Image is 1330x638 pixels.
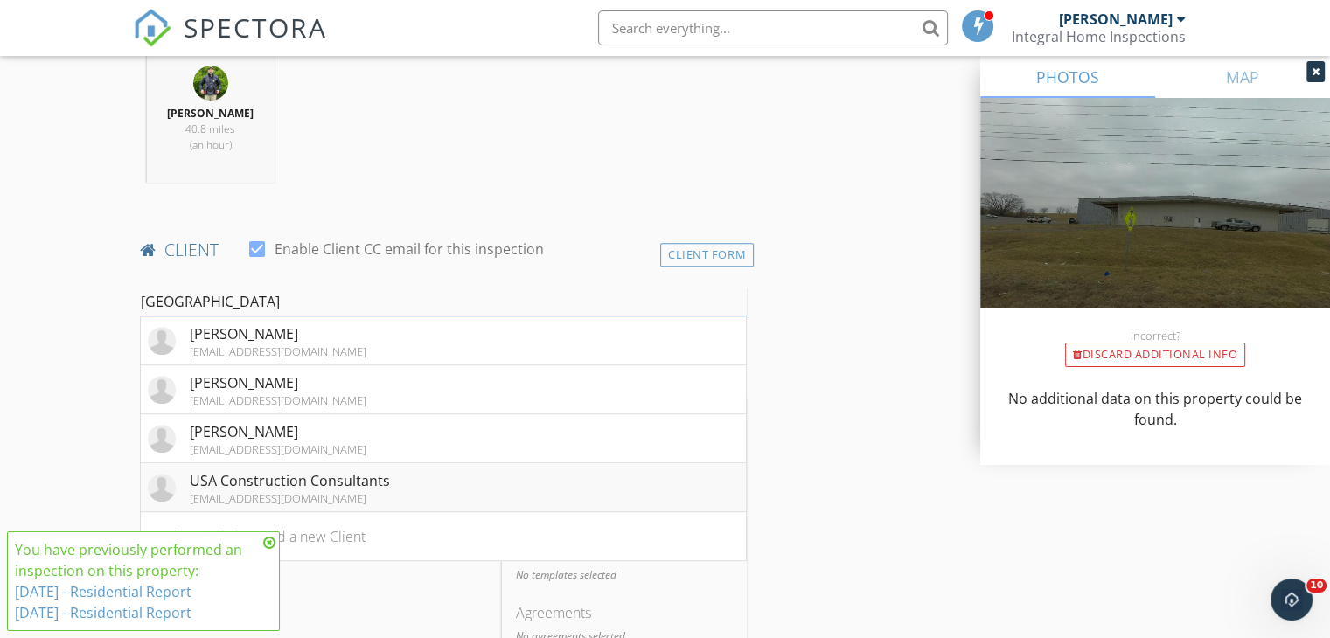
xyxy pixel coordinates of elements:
[190,393,366,407] div: [EMAIL_ADDRESS][DOMAIN_NAME]
[1306,579,1327,593] span: 10
[1155,56,1330,98] a: MAP
[660,243,754,267] div: Client Form
[140,239,747,261] h4: client
[148,327,176,355] img: default-user-f0147aede5fd5fa78ca7ade42f37bd4542148d508eef1c3d3ea960f66861d68b.jpg
[190,344,366,358] div: [EMAIL_ADDRESS][DOMAIN_NAME]
[148,376,176,404] img: default-user-f0147aede5fd5fa78ca7ade42f37bd4542148d508eef1c3d3ea960f66861d68b.jpg
[15,539,258,623] div: You have previously performed an inspection on this property:
[148,425,176,453] img: default-user-f0147aede5fd5fa78ca7ade42f37bd4542148d508eef1c3d3ea960f66861d68b.jpg
[516,602,733,623] div: Agreements
[980,56,1155,98] a: PHOTOS
[980,329,1330,343] div: Incorrect?
[133,24,327,60] a: SPECTORA
[190,421,366,442] div: [PERSON_NAME]
[15,603,191,622] a: [DATE] - Residential Report
[185,121,235,136] span: 40.8 miles
[148,474,176,502] img: default-user-f0147aede5fd5fa78ca7ade42f37bd4542148d508eef1c3d3ea960f66861d68b.jpg
[1012,28,1186,45] div: Integral Home Inspections
[190,323,366,344] div: [PERSON_NAME]
[15,582,191,601] a: [DATE] - Residential Report
[516,567,733,583] p: No templates selected
[1001,388,1309,430] p: No additional data on this property could be found.
[140,288,747,316] input: Search for a Client
[184,9,327,45] span: SPECTORA
[133,9,171,47] img: The Best Home Inspection Software - Spectora
[141,512,746,561] li: Not here? Click to add a new Client
[598,10,948,45] input: Search everything...
[193,66,228,101] img: fb_img_1712851901536.jpg
[190,442,366,456] div: [EMAIL_ADDRESS][DOMAIN_NAME]
[190,491,390,505] div: [EMAIL_ADDRESS][DOMAIN_NAME]
[275,240,544,258] label: Enable Client CC email for this inspection
[1065,343,1245,367] div: Discard Additional info
[167,106,254,121] strong: [PERSON_NAME]
[190,470,390,491] div: USA Construction Consultants
[1059,10,1173,28] div: [PERSON_NAME]
[190,372,366,393] div: [PERSON_NAME]
[190,137,232,152] span: (an hour)
[980,98,1330,350] img: streetview
[1271,579,1313,621] iframe: Intercom live chat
